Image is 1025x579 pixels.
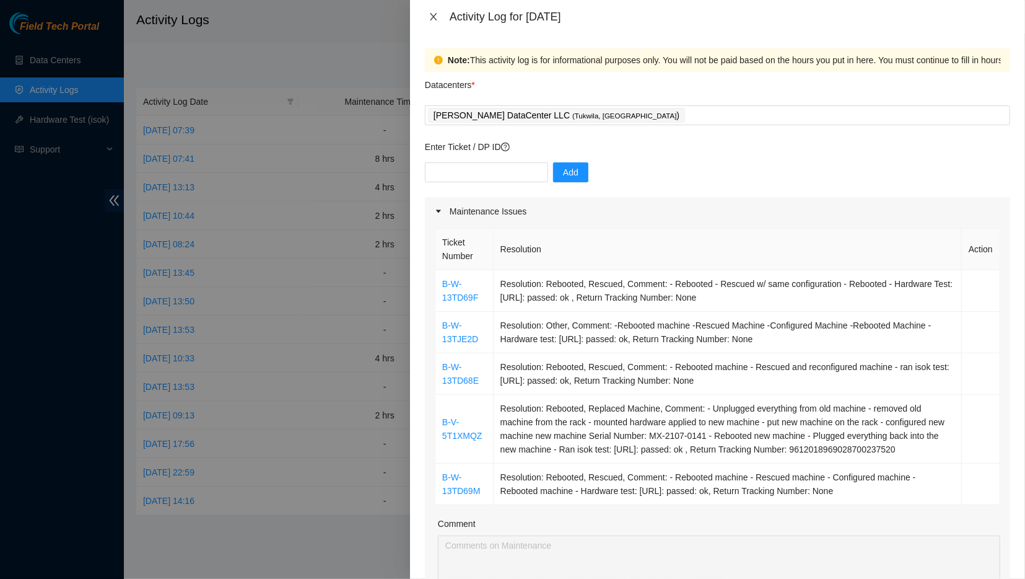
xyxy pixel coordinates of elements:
[563,166,578,179] span: Add
[442,417,482,441] a: B-V-5T1XMQZ
[425,72,475,92] p: Datacenters
[494,312,962,353] td: Resolution: Other, Comment: -Rebooted machine -Rescued Machine -Configured Machine -Rebooted Mach...
[494,229,962,270] th: Resolution
[442,362,479,386] a: B-W-13TD68E
[434,56,443,64] span: exclamation-circle
[434,108,679,123] p: [PERSON_NAME] DataCenter LLC )
[435,229,494,270] th: Ticket Number
[442,472,480,496] a: B-W-13TD69M
[425,140,1010,154] p: Enter Ticket / DP ID
[962,229,1000,270] th: Action
[553,162,588,182] button: Add
[425,11,442,23] button: Close
[429,12,438,22] span: close
[494,395,962,464] td: Resolution: Rebooted, Replaced Machine, Comment: - Unplugged everything from old machine - remove...
[442,279,478,303] a: B-W-13TD69F
[425,197,1010,226] div: Maintenance Issues
[572,112,677,120] span: ( Tukwila, [GEOGRAPHIC_DATA]
[448,53,470,67] strong: Note:
[501,143,510,151] span: question-circle
[435,208,442,215] span: caret-right
[494,464,962,505] td: Resolution: Rebooted, Rescued, Comment: - Rebooted machine - Rescued machine - Configured machine...
[438,517,476,531] label: Comment
[494,353,962,395] td: Resolution: Rebooted, Rescued, Comment: - Rebooted machine - Rescued and reconfigured machine - r...
[494,270,962,312] td: Resolution: Rebooted, Rescued, Comment: - Rebooted - Rescued w/ same configuration - Rebooted - H...
[450,10,1010,24] div: Activity Log for [DATE]
[442,320,478,344] a: B-W-13TJE2D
